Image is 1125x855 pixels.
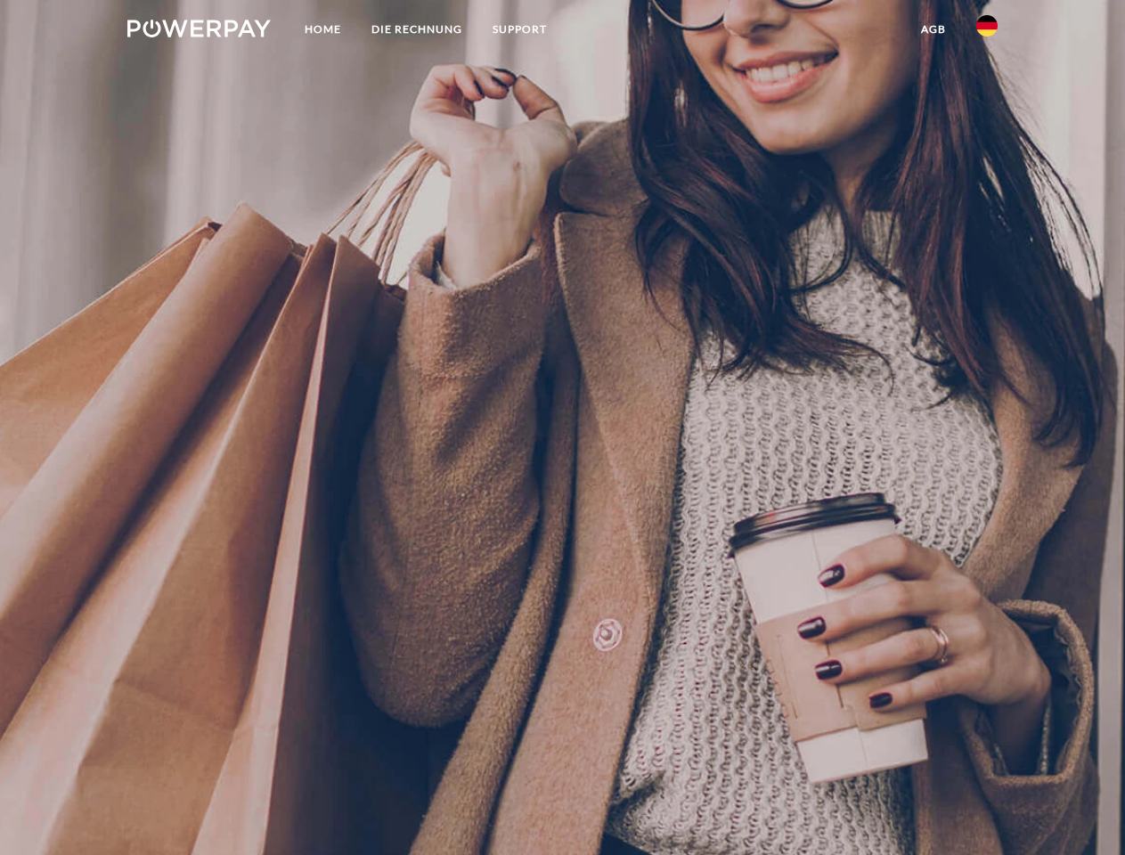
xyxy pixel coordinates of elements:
[356,13,477,45] a: DIE RECHNUNG
[477,13,562,45] a: SUPPORT
[289,13,356,45] a: Home
[127,20,271,37] img: logo-powerpay-white.svg
[906,13,961,45] a: agb
[976,15,998,37] img: de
